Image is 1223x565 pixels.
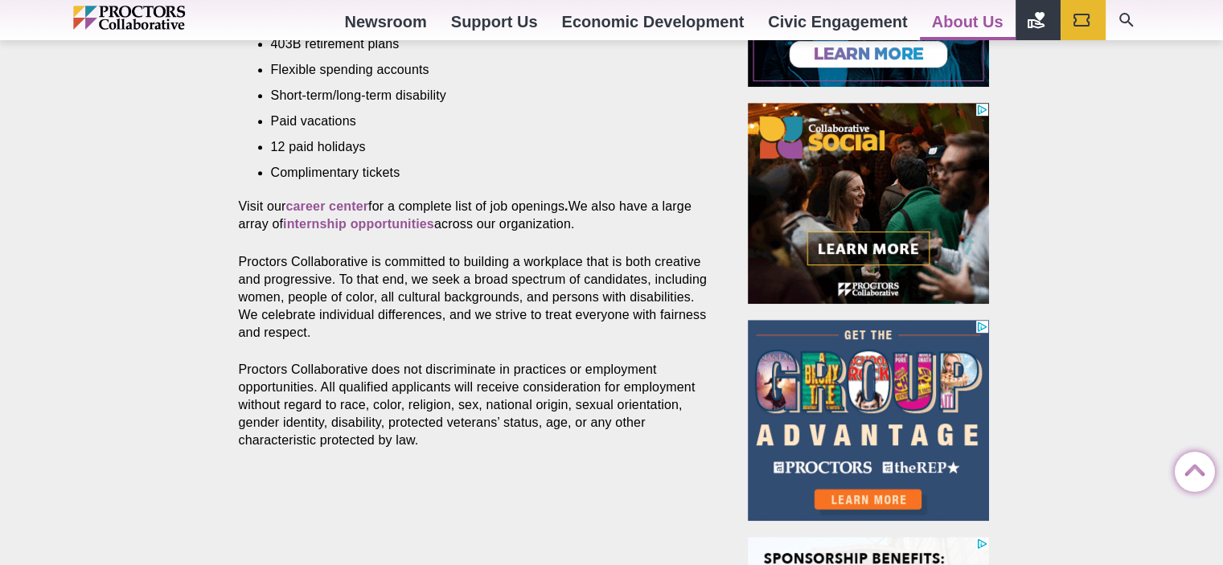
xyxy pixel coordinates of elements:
a: Back to Top [1175,452,1207,485]
img: Proctors logo [73,6,254,30]
li: Flexible spending accounts [271,61,687,79]
p: Proctors Collaborative does not discriminate in practices or employment opportunities. All qualif... [239,361,712,449]
a: career center [285,199,368,213]
iframe: Advertisement [748,320,989,521]
p: Proctors Collaborative is committed to building a workplace that is both creative and progressive... [239,253,712,342]
a: internship opportunities [283,217,434,231]
li: 12 paid holidays [271,138,687,156]
iframe: Advertisement [748,103,989,304]
li: Complimentary tickets [271,164,687,182]
p: Visit our for a complete list of job openings We also have a large array of across our organization. [239,198,712,233]
strong: . [564,199,568,213]
li: Paid vacations [271,113,687,130]
li: 403B retirement plans [271,35,687,53]
li: Short-term/long-term disability [271,87,687,104]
